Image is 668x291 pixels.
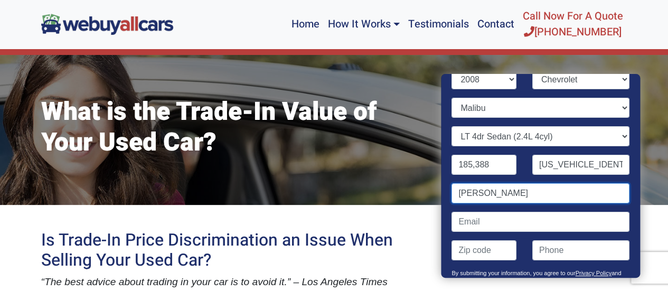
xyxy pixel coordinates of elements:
input: Email [452,212,629,232]
span: e best advice about trading in your car is to avoid it.” – Los Angeles Times [56,276,387,287]
a: Contact [473,4,519,44]
a: Privacy Policy [576,270,611,276]
a: Home [287,4,323,44]
input: Name [452,183,629,203]
a: How It Works [323,4,403,44]
img: We Buy All Cars in NJ logo [41,14,173,34]
a: Call Now For A Quote[PHONE_NUMBER] [519,4,627,44]
input: Zip code [452,240,517,260]
h2: Is Trade-In Price Discrimination an Issue When Selling Your Used Car? [41,230,427,271]
input: Phone [532,240,629,260]
h1: What is the Trade-In Value of Your Used Car? [41,97,427,158]
input: Mileage [452,155,517,175]
input: VIN (optional) [532,155,629,175]
span: “Th [41,276,57,287]
a: Testimonials [404,4,473,44]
